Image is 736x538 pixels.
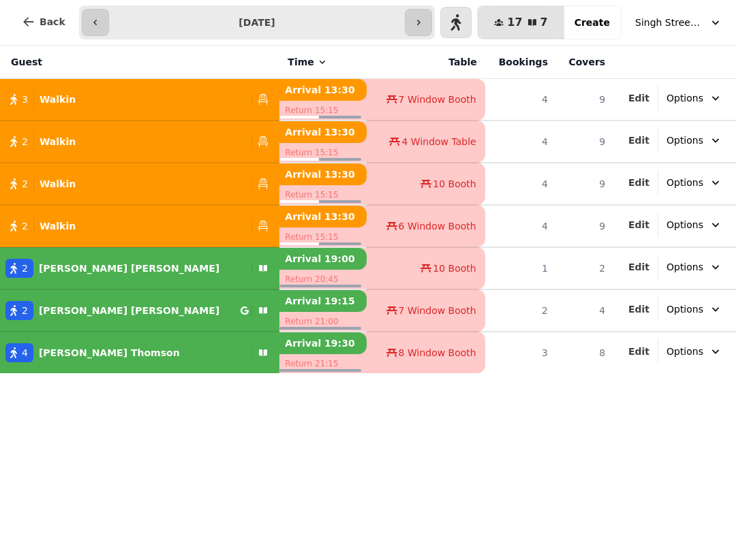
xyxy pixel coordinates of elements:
[279,290,367,312] p: Arrival 19:15
[628,262,649,272] span: Edit
[485,289,556,332] td: 2
[666,260,703,274] span: Options
[40,135,76,148] p: Walkin
[556,121,613,163] td: 9
[628,91,649,105] button: Edit
[279,248,367,270] p: Arrival 19:00
[666,133,703,147] span: Options
[628,302,649,316] button: Edit
[279,227,367,247] p: Return 15:15
[279,121,367,143] p: Arrival 13:30
[22,135,28,148] span: 2
[666,302,703,316] span: Options
[666,176,703,189] span: Options
[279,354,367,373] p: Return 21:15
[39,262,219,275] p: [PERSON_NAME] [PERSON_NAME]
[288,55,313,69] span: Time
[40,93,76,106] p: Walkin
[658,170,731,195] button: Options
[556,247,613,289] td: 2
[279,312,367,331] p: Return 21:00
[556,79,613,121] td: 9
[540,17,548,28] span: 7
[40,177,76,191] p: Walkin
[666,345,703,358] span: Options
[40,17,65,27] span: Back
[628,176,649,189] button: Edit
[658,86,731,110] button: Options
[279,143,367,162] p: Return 15:15
[658,255,731,279] button: Options
[556,332,613,373] td: 8
[556,163,613,205] td: 9
[485,205,556,247] td: 4
[556,289,613,332] td: 4
[485,332,556,373] td: 3
[628,304,649,314] span: Edit
[279,79,367,101] p: Arrival 13:30
[564,6,621,39] button: Create
[401,135,476,148] span: 4 Window Table
[433,262,476,275] span: 10 Booth
[628,93,649,103] span: Edit
[485,121,556,163] td: 4
[399,304,476,317] span: 7 Window Booth
[507,17,522,28] span: 17
[574,18,610,27] span: Create
[22,177,28,191] span: 2
[485,79,556,121] td: 4
[22,262,28,275] span: 2
[399,346,476,360] span: 8 Window Booth
[22,346,28,360] span: 4
[628,260,649,274] button: Edit
[279,206,367,227] p: Arrival 13:30
[11,5,76,38] button: Back
[666,218,703,232] span: Options
[658,128,731,153] button: Options
[628,347,649,356] span: Edit
[627,10,731,35] button: Singh Street Bruntsfield
[628,220,649,230] span: Edit
[22,304,28,317] span: 2
[556,205,613,247] td: 9
[399,93,476,106] span: 7 Window Booth
[39,346,180,360] p: [PERSON_NAME] Thomson
[556,46,613,79] th: Covers
[279,185,367,204] p: Return 15:15
[485,163,556,205] td: 4
[399,219,476,233] span: 6 Window Booth
[658,212,731,237] button: Options
[39,304,219,317] p: [PERSON_NAME] [PERSON_NAME]
[40,219,76,233] p: Walkin
[658,297,731,321] button: Options
[628,136,649,145] span: Edit
[628,218,649,232] button: Edit
[279,332,367,354] p: Arrival 19:30
[628,178,649,187] span: Edit
[279,270,367,289] p: Return 20:45
[433,177,476,191] span: 10 Booth
[628,133,649,147] button: Edit
[635,16,703,29] span: Singh Street Bruntsfield
[367,46,485,79] th: Table
[478,6,564,39] button: 177
[658,339,731,364] button: Options
[485,46,556,79] th: Bookings
[279,101,367,120] p: Return 15:15
[288,55,327,69] button: Time
[628,345,649,358] button: Edit
[279,163,367,185] p: Arrival 13:30
[485,247,556,289] td: 1
[666,91,703,105] span: Options
[22,93,28,106] span: 3
[22,219,28,233] span: 2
